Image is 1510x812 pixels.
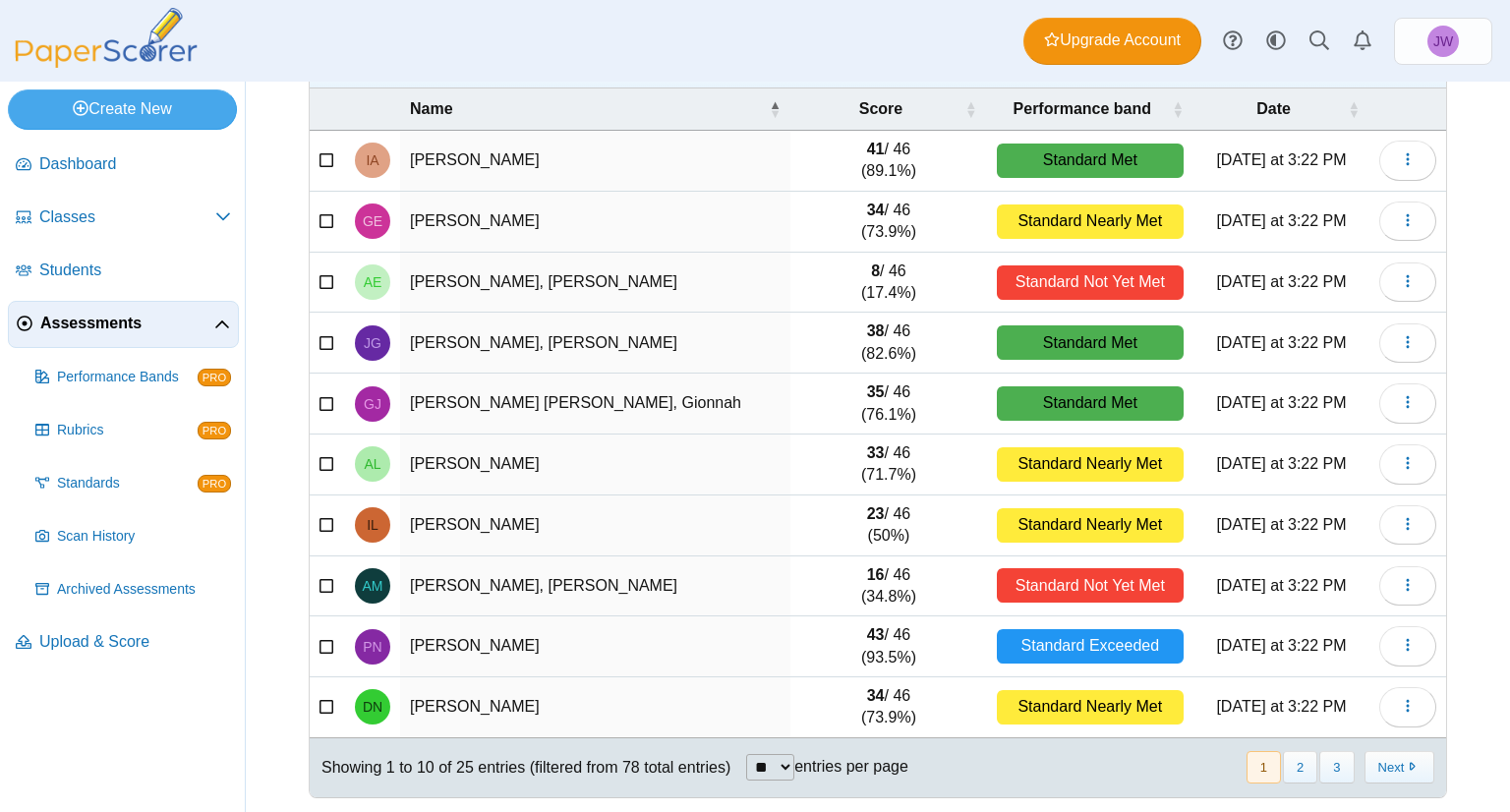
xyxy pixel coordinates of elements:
[997,265,1185,300] div: Standard Not Yet Met
[39,206,215,228] span: Classes
[867,322,885,339] b: 38
[790,616,986,677] td: / 46 (93.5%)
[8,195,239,242] a: Classes
[1365,751,1434,783] button: Next
[997,204,1185,239] div: Standard Nearly Met
[364,336,381,350] span: Joseph Gomez Pabon
[1216,334,1346,351] time: Sep 19, 2025 at 3:22 PM
[39,260,231,281] span: Students
[1216,698,1346,715] time: Sep 19, 2025 at 3:22 PM
[800,98,960,120] span: Score
[1394,18,1492,65] a: Joshua Williams
[1203,98,1344,120] span: Date
[57,527,231,547] span: Scan History
[310,738,730,797] div: Showing 1 to 10 of 25 entries (filtered from 78 total entries)
[867,687,885,704] b: 34
[400,556,790,617] td: [PERSON_NAME], [PERSON_NAME]
[1216,516,1346,533] time: Sep 19, 2025 at 3:22 PM
[1245,751,1434,783] nav: pagination
[1216,273,1346,290] time: Sep 19, 2025 at 3:22 PM
[57,580,231,600] span: Archived Assessments
[400,131,790,192] td: [PERSON_NAME]
[1044,29,1181,51] span: Upgrade Account
[790,556,986,617] td: / 46 (34.8%)
[790,435,986,495] td: / 46 (71.7%)
[366,153,378,167] span: Isabella Abdulrazak
[364,457,380,471] span: Avery Lacey
[8,301,239,348] a: Assessments
[1216,394,1346,411] time: Sep 19, 2025 at 3:22 PM
[790,677,986,738] td: / 46 (73.9%)
[1172,99,1184,119] span: Performance band : Activate to sort
[769,99,781,119] span: Name : Activate to invert sorting
[867,202,885,218] b: 34
[28,354,239,401] a: Performance Bands PRO
[57,474,198,493] span: Standards
[8,142,239,189] a: Dashboard
[1283,751,1317,783] button: 2
[997,568,1185,603] div: Standard Not Yet Met
[198,422,231,439] span: PRO
[8,619,239,667] a: Upload & Score
[997,98,1169,120] span: Performance band
[410,98,765,120] span: Name
[1216,577,1346,594] time: Sep 19, 2025 at 3:22 PM
[8,8,204,68] img: PaperScorer
[363,214,382,228] span: Giovanni Espinoza
[1023,18,1201,65] a: Upgrade Account
[867,141,885,157] b: 41
[965,99,977,119] span: Score : Activate to sort
[57,368,198,387] span: Performance Bands
[364,275,382,289] span: Alexander Esquivel Sanchez
[867,566,885,583] b: 16
[997,508,1185,543] div: Standard Nearly Met
[1216,151,1346,168] time: Sep 19, 2025 at 3:22 PM
[871,262,880,279] b: 8
[790,374,986,435] td: / 46 (76.1%)
[1433,34,1453,48] span: Joshua Williams
[997,144,1185,178] div: Standard Met
[997,629,1185,664] div: Standard Exceeded
[790,313,986,374] td: / 46 (82.6%)
[997,325,1185,360] div: Standard Met
[198,475,231,493] span: PRO
[1427,26,1459,57] span: Joshua Williams
[1216,637,1346,654] time: Sep 19, 2025 at 3:22 PM
[40,313,214,334] span: Assessments
[363,640,381,654] span: Phillip Nguyen
[198,369,231,386] span: PRO
[39,631,231,653] span: Upload & Score
[363,700,382,714] span: Daniel Novak
[1341,20,1384,63] a: Alerts
[400,495,790,556] td: [PERSON_NAME]
[28,513,239,560] a: Scan History
[997,690,1185,725] div: Standard Nearly Met
[400,677,790,738] td: [PERSON_NAME]
[28,460,239,507] a: Standards PRO
[867,505,885,522] b: 23
[39,153,231,175] span: Dashboard
[790,131,986,192] td: / 46 (89.1%)
[867,383,885,400] b: 35
[1216,455,1346,472] time: Sep 19, 2025 at 3:22 PM
[790,253,986,314] td: / 46 (17.4%)
[790,495,986,556] td: / 46 (50%)
[794,758,908,775] label: entries per page
[400,192,790,253] td: [PERSON_NAME]
[867,444,885,461] b: 33
[790,192,986,253] td: / 46 (73.9%)
[364,397,381,411] span: Gionnah Johnson Shevlin
[400,374,790,435] td: [PERSON_NAME] [PERSON_NAME], Gionnah
[997,447,1185,482] div: Standard Nearly Met
[1319,751,1354,783] button: 3
[1247,751,1281,783] button: 1
[8,54,204,71] a: PaperScorer
[8,248,239,295] a: Students
[400,616,790,677] td: [PERSON_NAME]
[8,89,237,129] a: Create New
[400,435,790,495] td: [PERSON_NAME]
[363,579,383,593] span: Alexis Martinez Gonzalez
[1348,99,1360,119] span: Date : Activate to sort
[57,421,198,440] span: Rubrics
[997,386,1185,421] div: Standard Met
